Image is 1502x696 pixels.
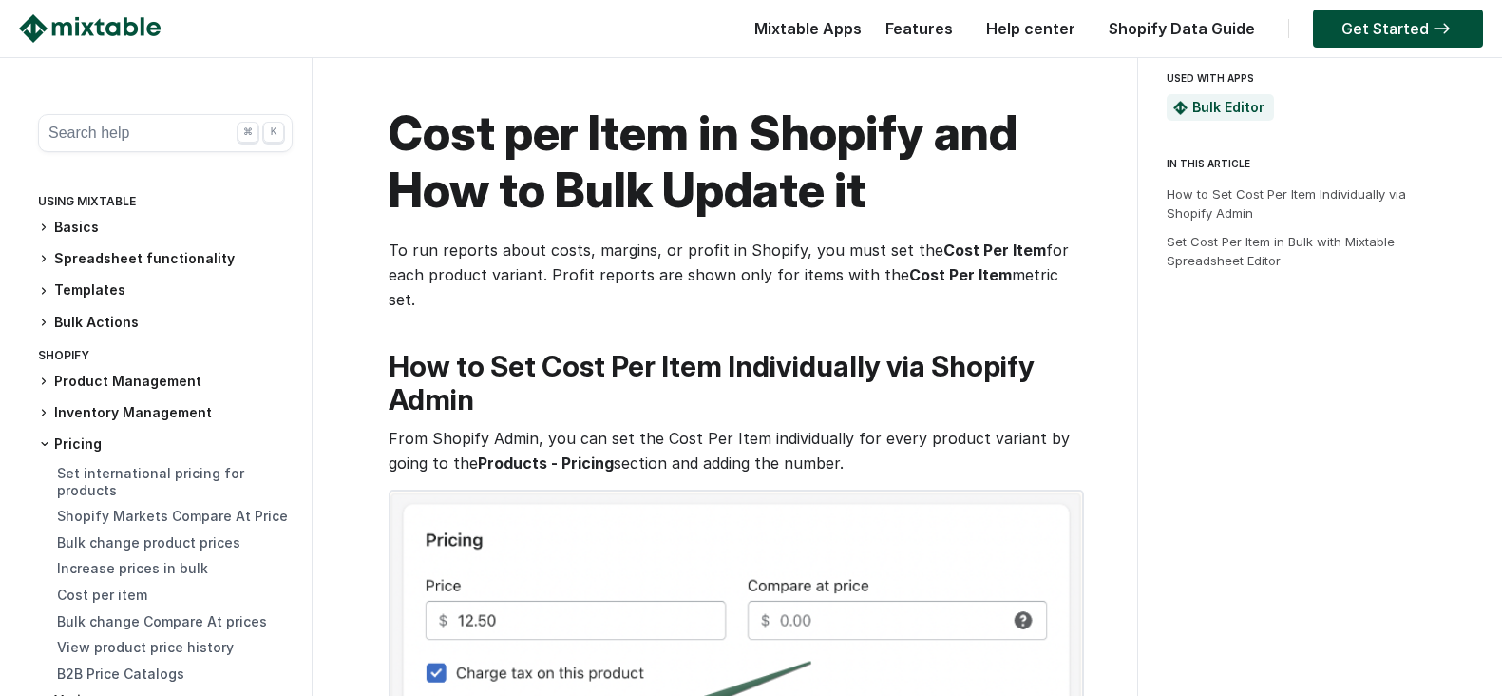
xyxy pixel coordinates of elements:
a: Shopify Data Guide [1099,19,1264,38]
div: IN THIS ARTICLE [1167,155,1485,172]
div: Mixtable Apps [745,14,862,52]
h3: Inventory Management [38,403,293,423]
h3: Pricing [38,435,293,454]
h3: Templates [38,280,293,300]
a: Cost per item [57,587,147,603]
img: Mixtable logo [19,14,161,43]
a: Shopify Markets Compare At Price [57,508,288,524]
div: K [263,122,284,143]
a: Features [876,19,962,38]
a: B2B Price Catalogs [57,666,184,682]
div: USED WITH APPS [1167,67,1466,89]
a: Increase prices in bulk [57,560,208,576]
h3: Bulk Actions [38,313,293,333]
strong: Cost Per Item [909,265,1012,284]
div: ⌘ [238,122,258,143]
h3: Product Management [38,372,293,392]
a: Set Cost Per Item in Bulk with Mixtable Spreadsheet Editor [1167,234,1395,268]
a: Help center [977,19,1085,38]
a: Set international pricing for products [57,465,244,498]
p: To run reports about costs, margins, or profit in Shopify, you must set the for each product vari... [389,238,1080,312]
img: Mixtable Spreadsheet Bulk Editor App [1173,101,1188,115]
img: arrow-right.svg [1429,23,1454,34]
a: How to Set Cost Per Item Individually via Shopify Admin [1167,186,1406,221]
p: From Shopify Admin, you can set the Cost Per Item individually for every product variant by going... [389,426,1080,475]
h2: How to Set Cost Per Item Individually via Shopify Admin [389,350,1080,416]
a: Bulk Editor [1192,99,1264,115]
h1: Cost per Item in Shopify and How to Bulk Update it [389,105,1080,219]
h3: Basics [38,218,293,238]
div: Shopify [38,344,293,372]
div: Using Mixtable [38,190,293,218]
button: Search help ⌘ K [38,114,293,152]
a: Bulk change product prices [57,534,240,551]
a: Bulk change Compare At prices [57,613,267,629]
a: View product price history [57,639,234,655]
h3: Spreadsheet functionality [38,249,293,269]
a: Get Started [1313,10,1483,48]
strong: Cost Per Item [943,241,1046,260]
strong: Products - Pricing [478,454,614,473]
